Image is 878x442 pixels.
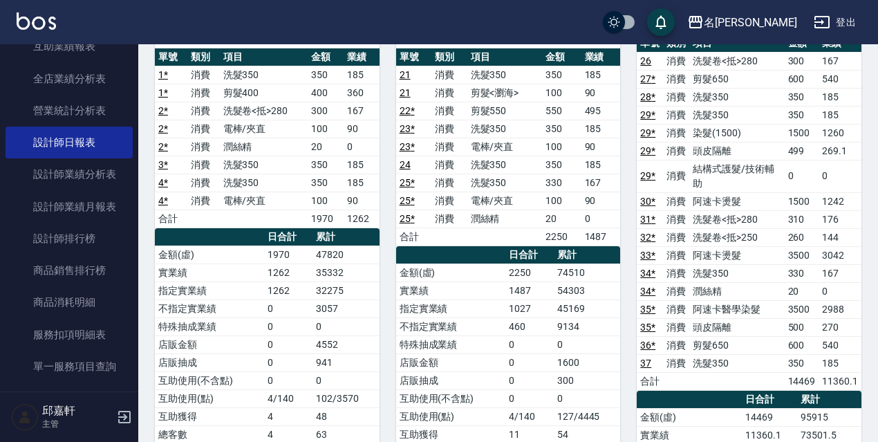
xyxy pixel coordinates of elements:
[187,174,220,192] td: 消費
[312,300,379,317] td: 3057
[6,191,133,223] a: 設計師業績月報表
[689,318,784,336] td: 頭皮隔離
[554,371,620,389] td: 300
[155,407,264,425] td: 互助獲得
[785,264,819,282] td: 330
[785,372,819,390] td: 14469
[396,228,431,246] td: 合計
[663,282,689,300] td: 消費
[542,174,581,192] td: 330
[344,138,380,156] td: 0
[689,88,784,106] td: 洗髮350
[581,66,621,84] td: 185
[554,317,620,335] td: 9134
[308,48,344,66] th: 金額
[400,87,411,98] a: 21
[819,318,861,336] td: 270
[264,282,312,300] td: 1262
[308,192,344,210] td: 100
[312,335,379,353] td: 4552
[689,264,784,282] td: 洗髮350
[312,407,379,425] td: 48
[467,210,542,228] td: 潤絲精
[42,418,113,430] p: 主管
[220,48,308,66] th: 項目
[819,192,861,210] td: 1242
[264,300,312,317] td: 0
[17,12,56,30] img: Logo
[663,228,689,246] td: 消費
[467,156,542,174] td: 洗髮350
[581,48,621,66] th: 業績
[819,282,861,300] td: 0
[220,138,308,156] td: 潤絲精
[187,48,220,66] th: 類別
[819,264,861,282] td: 167
[581,228,621,246] td: 1487
[344,102,380,120] td: 167
[542,120,581,138] td: 350
[647,8,675,36] button: save
[689,354,784,372] td: 洗髮350
[640,358,651,369] a: 37
[785,160,819,192] td: 0
[637,408,742,426] td: 金額(虛)
[155,389,264,407] td: 互助使用(點)
[785,354,819,372] td: 350
[554,353,620,371] td: 1600
[6,383,133,414] a: 店販抽成明細
[431,156,467,174] td: 消費
[819,246,861,264] td: 3042
[542,48,581,66] th: 金額
[542,66,581,84] td: 350
[663,192,689,210] td: 消費
[663,106,689,124] td: 消費
[155,264,264,282] td: 實業績
[663,318,689,336] td: 消費
[308,84,344,102] td: 400
[396,371,505,389] td: 店販抽成
[785,70,819,88] td: 600
[264,246,312,264] td: 1970
[689,160,784,192] td: 結構式護髮/技術輔助
[785,52,819,70] td: 300
[542,102,581,120] td: 550
[187,102,220,120] td: 消費
[785,228,819,246] td: 260
[819,124,861,142] td: 1260
[6,223,133,255] a: 設計師排行榜
[819,336,861,354] td: 540
[637,372,663,390] td: 合計
[785,142,819,160] td: 499
[542,228,581,246] td: 2250
[819,210,861,228] td: 176
[785,300,819,318] td: 3500
[819,106,861,124] td: 185
[42,404,113,418] h5: 邱嘉軒
[312,371,379,389] td: 0
[431,192,467,210] td: 消費
[467,174,542,192] td: 洗髮350
[155,317,264,335] td: 特殊抽成業績
[312,389,379,407] td: 102/3570
[785,124,819,142] td: 1500
[396,300,505,317] td: 指定實業績
[689,124,784,142] td: 染髮(1500)
[689,142,784,160] td: 頭皮隔離
[467,192,542,210] td: 電棒/夾直
[312,246,379,264] td: 47820
[396,353,505,371] td: 店販金額
[308,210,344,228] td: 1970
[581,210,621,228] td: 0
[187,66,220,84] td: 消費
[663,70,689,88] td: 消費
[581,102,621,120] td: 495
[312,317,379,335] td: 0
[155,210,187,228] td: 合計
[400,69,411,80] a: 21
[819,70,861,88] td: 540
[155,371,264,389] td: 互助使用(不含點)
[819,160,861,192] td: 0
[689,52,784,70] td: 洗髮卷<抵>280
[187,138,220,156] td: 消費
